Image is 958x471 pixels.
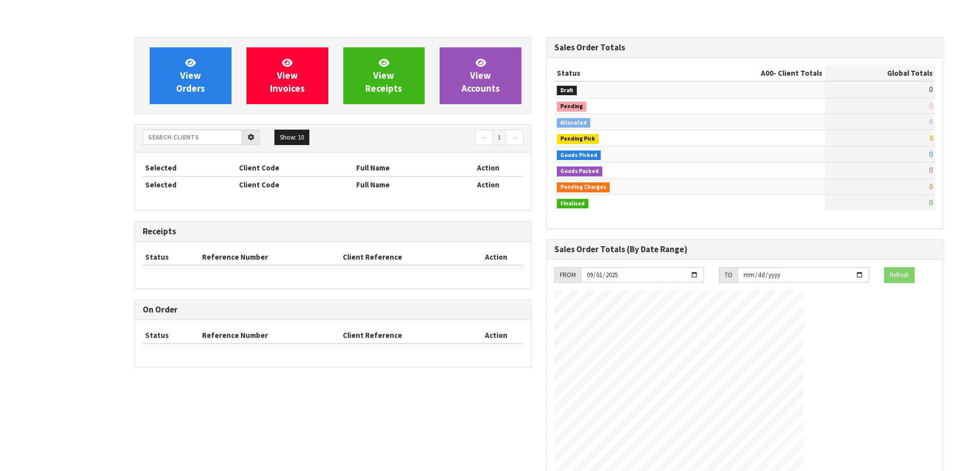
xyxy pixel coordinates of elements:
[237,176,354,192] th: Client Code
[200,327,341,343] th: Reference Number
[469,327,523,343] th: Action
[150,47,232,104] a: ViewOrders
[143,249,200,265] th: Status
[143,327,200,343] th: Status
[761,68,773,78] span: A00
[929,85,933,94] span: 0
[340,327,469,343] th: Client Reference
[462,57,500,94] span: View Accounts
[557,199,588,209] span: Finalised
[475,130,492,146] a: ←
[929,165,933,175] span: 0
[453,160,523,176] th: Action
[929,133,933,143] span: 0
[176,57,205,94] span: View Orders
[354,160,453,176] th: Full Name
[680,65,825,81] th: - Client Totals
[557,118,590,128] span: Allocated
[506,130,523,146] a: →
[929,182,933,191] span: 0
[237,160,354,176] th: Client Code
[143,305,523,314] h3: On Order
[340,130,523,147] nav: Page navigation
[554,43,935,52] h3: Sales Order Totals
[143,227,523,236] h3: Receipts
[929,117,933,127] span: 0
[557,102,586,112] span: Pending
[354,176,453,192] th: Full Name
[929,101,933,111] span: 0
[557,134,599,144] span: Pending Pick
[143,160,237,176] th: Selected
[365,57,402,94] span: View Receipts
[270,57,305,94] span: View Invoices
[453,176,523,192] th: Action
[554,267,581,283] div: FROM
[929,198,933,207] span: 0
[340,249,469,265] th: Client Reference
[274,130,309,146] button: Show: 10
[825,65,935,81] th: Global Totals
[492,130,506,146] a: 1
[557,166,602,176] span: Goods Packed
[557,86,577,96] span: Draft
[469,249,523,265] th: Action
[554,245,935,254] h3: Sales Order Totals (By Date Range)
[343,47,425,104] a: ViewReceipts
[884,267,915,283] button: Refresh
[929,150,933,159] span: 0
[719,267,737,283] div: TO
[246,47,328,104] a: ViewInvoices
[440,47,521,104] a: ViewAccounts
[143,176,237,192] th: Selected
[143,130,242,145] input: Search clients
[200,249,341,265] th: Reference Number
[554,65,680,81] th: Status
[557,182,610,192] span: Pending Charges
[557,151,601,160] span: Goods Picked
